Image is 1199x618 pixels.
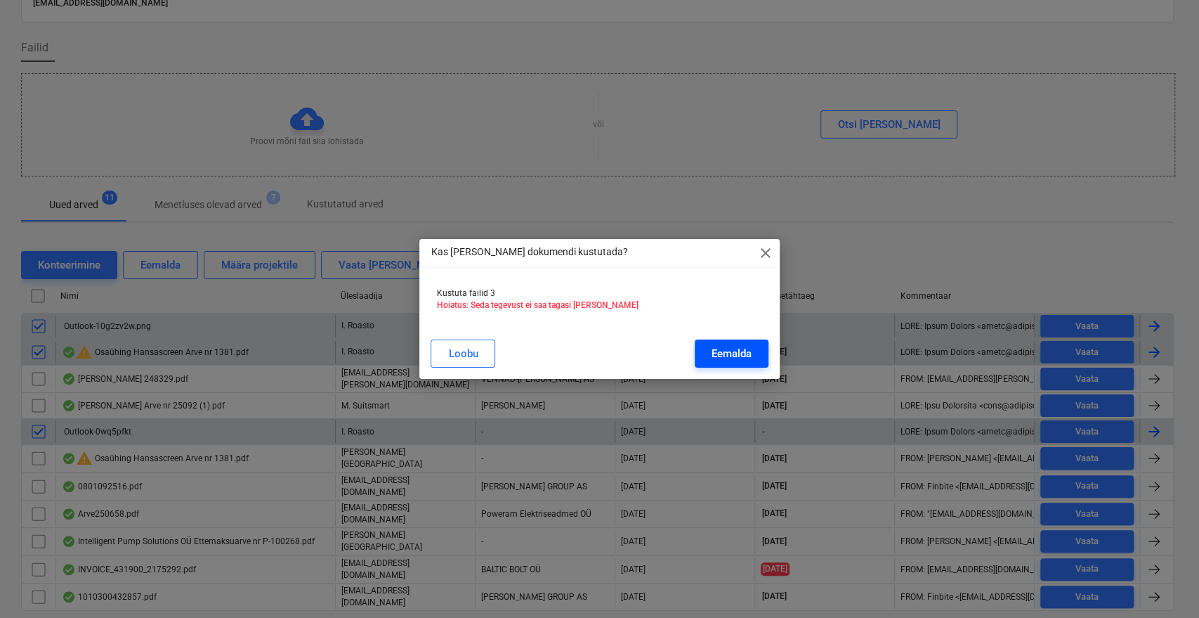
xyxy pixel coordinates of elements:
[712,345,752,363] div: Eemalda
[448,345,478,363] div: Loobu
[436,300,762,311] p: Hoiatus: Seda tegevust ei saa tagasi [PERSON_NAME]
[431,245,627,259] p: Kas [PERSON_NAME] dokumendi kustutada?
[436,288,762,300] p: Kustuta failid 3
[757,245,774,262] span: close
[431,340,495,368] button: Loobu
[695,340,768,368] button: Eemalda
